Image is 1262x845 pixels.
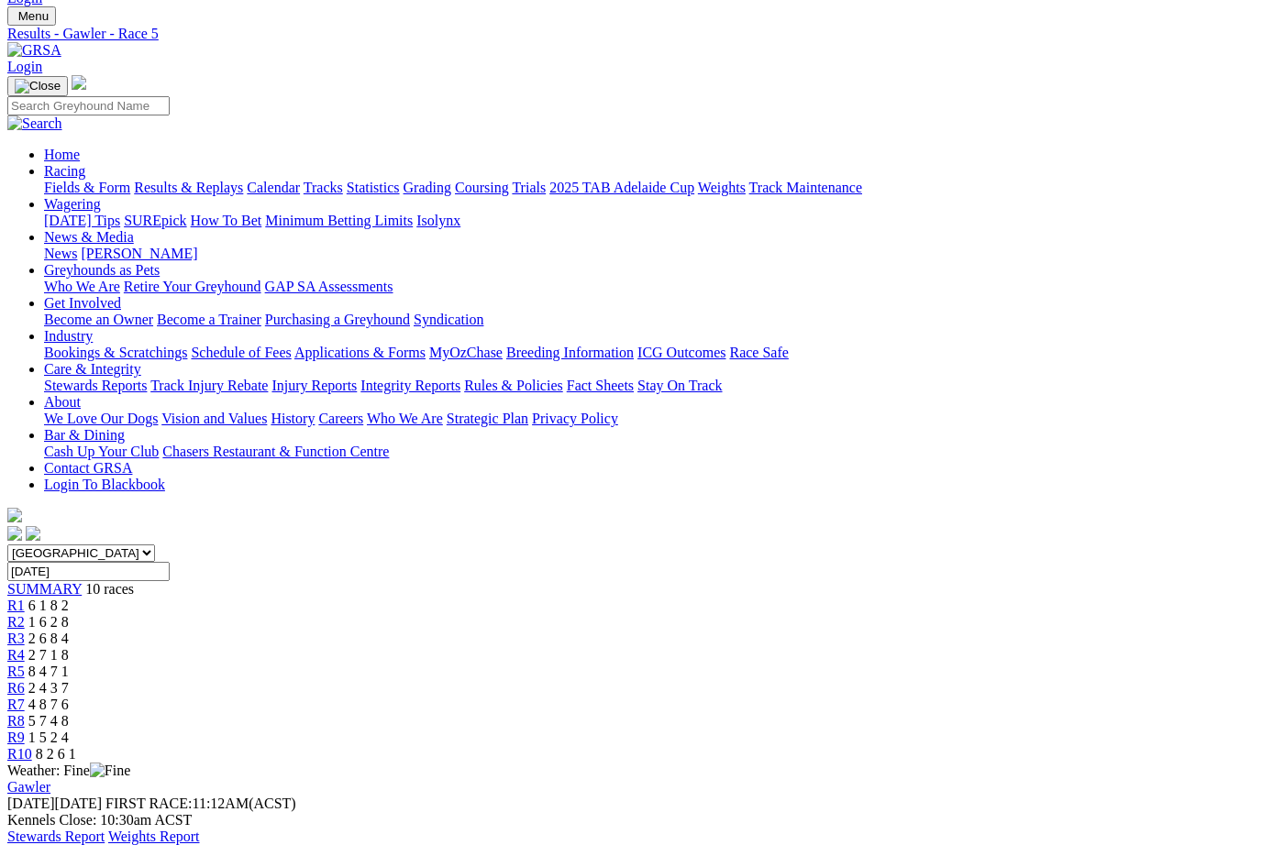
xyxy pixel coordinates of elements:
a: Home [44,147,80,162]
input: Select date [7,562,170,581]
a: Bar & Dining [44,427,125,443]
a: Racing [44,163,85,179]
a: GAP SA Assessments [265,279,393,294]
a: Fields & Form [44,180,130,195]
div: Greyhounds as Pets [44,279,1255,295]
a: About [44,394,81,410]
span: 2 6 8 4 [28,631,69,646]
a: Injury Reports [271,378,357,393]
span: FIRST RACE: [105,796,192,811]
a: Applications & Forms [294,345,426,360]
a: Login [7,59,42,74]
a: Purchasing a Greyhound [265,312,410,327]
a: Stewards Reports [44,378,147,393]
span: Weather: Fine [7,763,130,778]
a: Fact Sheets [567,378,634,393]
span: 10 races [85,581,134,597]
span: SUMMARY [7,581,82,597]
span: [DATE] [7,796,102,811]
div: Care & Integrity [44,378,1255,394]
a: Weights Report [108,829,200,844]
a: We Love Our Dogs [44,411,158,426]
a: MyOzChase [429,345,503,360]
a: Become an Owner [44,312,153,327]
a: R7 [7,697,25,712]
a: SUREpick [124,213,186,228]
a: Wagering [44,196,101,212]
a: Tracks [304,180,343,195]
a: Integrity Reports [360,378,460,393]
a: Isolynx [416,213,460,228]
a: Trials [512,180,546,195]
a: Retire Your Greyhound [124,279,261,294]
a: Industry [44,328,93,344]
span: 5 7 4 8 [28,713,69,729]
a: Care & Integrity [44,361,141,377]
img: Fine [90,763,130,779]
a: Rules & Policies [464,378,563,393]
span: 2 7 1 8 [28,647,69,663]
a: [DATE] Tips [44,213,120,228]
a: Track Maintenance [749,180,862,195]
a: Results - Gawler - Race 5 [7,26,1255,42]
a: News [44,246,77,261]
img: twitter.svg [26,526,40,541]
a: Vision and Values [161,411,267,426]
span: [DATE] [7,796,55,811]
a: R5 [7,664,25,679]
a: Calendar [247,180,300,195]
a: Cash Up Your Club [44,444,159,459]
img: Search [7,115,62,132]
a: Coursing [455,180,509,195]
a: ICG Outcomes [637,345,725,360]
a: R8 [7,713,25,729]
a: R10 [7,746,32,762]
a: History [271,411,315,426]
div: Bar & Dining [44,444,1255,460]
button: Toggle navigation [7,76,68,96]
div: Kennels Close: 10:30am ACST [7,812,1255,829]
a: News & Media [44,229,134,245]
div: Wagering [44,213,1255,229]
a: Stewards Report [7,829,105,844]
a: Weights [698,180,746,195]
button: Toggle navigation [7,6,56,26]
span: 8 4 7 1 [28,664,69,679]
a: Who We Are [44,279,120,294]
img: GRSA [7,42,61,59]
a: Who We Are [367,411,443,426]
a: R3 [7,631,25,646]
span: 4 8 7 6 [28,697,69,712]
a: Track Injury Rebate [150,378,268,393]
a: Login To Blackbook [44,477,165,492]
div: Industry [44,345,1255,361]
span: R1 [7,598,25,613]
span: 1 6 2 8 [28,614,69,630]
span: Menu [18,9,49,23]
img: logo-grsa-white.png [7,508,22,522]
a: R4 [7,647,25,663]
a: R2 [7,614,25,630]
img: logo-grsa-white.png [72,75,86,90]
img: facebook.svg [7,526,22,541]
a: Bookings & Scratchings [44,345,187,360]
a: R9 [7,730,25,745]
a: Results & Replays [134,180,243,195]
a: Stay On Track [637,378,722,393]
div: News & Media [44,246,1255,262]
a: Schedule of Fees [191,345,291,360]
div: Racing [44,180,1255,196]
a: Become a Trainer [157,312,261,327]
a: Syndication [414,312,483,327]
a: Statistics [347,180,400,195]
span: 2 4 3 7 [28,680,69,696]
a: Strategic Plan [447,411,528,426]
span: 1 5 2 4 [28,730,69,745]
